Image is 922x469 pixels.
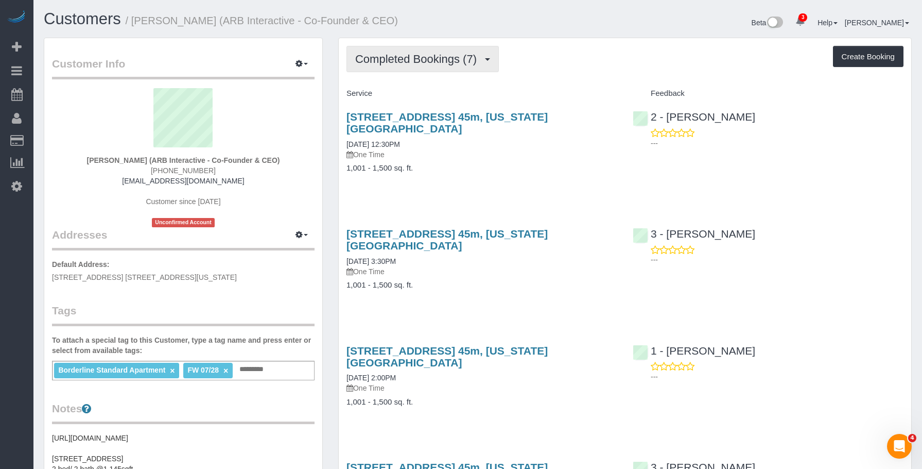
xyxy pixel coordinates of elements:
[633,111,755,123] a: 2 - [PERSON_NAME]
[126,15,398,26] small: / [PERSON_NAME] (ARB Interactive - Co-Founder & CEO)
[346,46,499,72] button: Completed Bookings (7)
[187,366,219,374] span: FW 07/28
[346,89,617,98] h4: Service
[152,218,215,227] span: Unconfirmed Account
[346,345,548,368] a: [STREET_ADDRESS] 45m, [US_STATE][GEOGRAPHIC_DATA]
[346,140,400,148] a: [DATE] 12:30PM
[346,398,617,407] h4: 1,001 - 1,500 sq. ft.
[633,345,755,357] a: 1 - [PERSON_NAME]
[752,19,784,27] a: Beta
[633,89,903,98] h4: Feedback
[58,366,165,374] span: Borderline Standard Apartment
[170,366,175,375] a: ×
[833,46,903,68] button: Create Booking
[346,374,396,382] a: [DATE] 2:00PM
[122,177,244,185] a: [EMAIL_ADDRESS][DOMAIN_NAME]
[887,434,912,459] iframe: Intercom live chat
[146,197,220,206] span: Customer since [DATE]
[817,19,838,27] a: Help
[908,434,916,442] span: 4
[346,383,617,393] p: One Time
[52,303,315,326] legend: Tags
[52,335,315,356] label: To attach a special tag to this Customer, type a tag name and press enter or select from availabl...
[52,259,110,270] label: Default Address:
[346,228,548,252] a: [STREET_ADDRESS] 45m, [US_STATE][GEOGRAPHIC_DATA]
[346,111,548,135] a: [STREET_ADDRESS] 45m, [US_STATE][GEOGRAPHIC_DATA]
[87,156,280,164] strong: [PERSON_NAME] (ARB Interactive - Co-Founder & CEO)
[44,10,121,28] a: Customers
[346,164,617,173] h4: 1,001 - 1,500 sq. ft.
[223,366,228,375] a: ×
[798,13,807,22] span: 3
[346,149,617,160] p: One Time
[346,281,617,290] h4: 1,001 - 1,500 sq. ft.
[52,401,315,424] legend: Notes
[151,166,216,175] span: [PHONE_NUMBER]
[633,228,755,240] a: 3 - [PERSON_NAME]
[355,53,482,65] span: Completed Bookings (7)
[651,255,903,265] p: ---
[845,19,909,27] a: [PERSON_NAME]
[52,56,315,79] legend: Customer Info
[346,266,617,277] p: One Time
[6,10,27,25] img: Automaid Logo
[766,16,783,30] img: New interface
[52,273,237,281] span: [STREET_ADDRESS] [STREET_ADDRESS][US_STATE]
[651,138,903,148] p: ---
[346,257,396,265] a: [DATE] 3:30PM
[651,372,903,382] p: ---
[790,10,810,33] a: 3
